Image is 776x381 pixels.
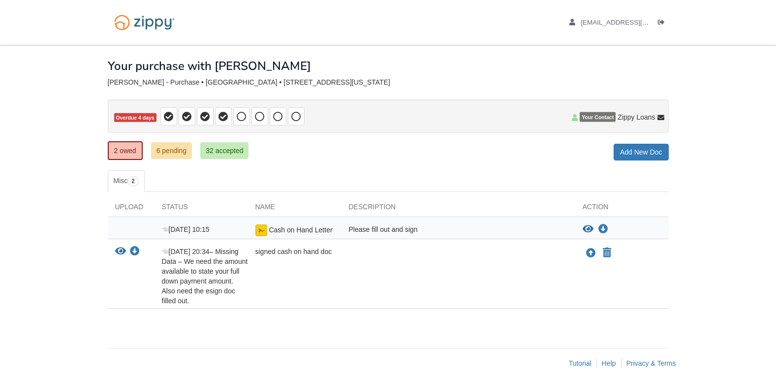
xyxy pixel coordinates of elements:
span: watsontierra480@gmail.com [581,19,693,26]
span: signed cash on hand doc [255,248,332,255]
a: Tutorial [569,359,591,367]
button: Declare signed cash on hand doc not applicable [602,247,612,259]
div: Action [575,202,669,217]
span: Overdue 4 days [114,113,156,123]
a: Misc [108,170,145,192]
a: Privacy & Terms [626,359,676,367]
img: esign [255,224,267,236]
a: Log out [658,19,669,29]
a: Download Cash on Hand Letter [598,225,608,233]
div: Upload [108,202,155,217]
div: – Missing Data – We need the amount available to state your full down payment amount. Also need t... [155,247,248,306]
button: View Cash on Hand Letter [583,224,593,234]
span: [DATE] 10:15 [162,225,210,233]
span: 2 [127,176,139,186]
button: View signed cash on hand doc [115,247,126,257]
span: [DATE] 20:34 [162,248,210,255]
div: Status [155,202,248,217]
span: Zippy Loans [618,112,655,122]
img: Logo [108,10,181,35]
span: Cash on Hand Letter [269,226,332,234]
div: Name [248,202,341,217]
div: Description [341,202,575,217]
a: 32 accepted [200,142,248,159]
a: edit profile [569,19,694,29]
a: Add New Doc [614,144,669,160]
span: Your Contact [580,112,616,122]
a: Download signed cash on hand doc [130,248,140,256]
div: [PERSON_NAME] - Purchase • [GEOGRAPHIC_DATA] • [STREET_ADDRESS][US_STATE] [108,78,669,87]
a: Help [602,359,616,367]
button: Upload signed cash on hand doc [585,247,597,259]
a: 6 pending [151,142,192,159]
div: Please fill out and sign [341,224,575,236]
a: 2 owed [108,141,143,160]
h1: Your purchase with [PERSON_NAME] [108,60,311,72]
